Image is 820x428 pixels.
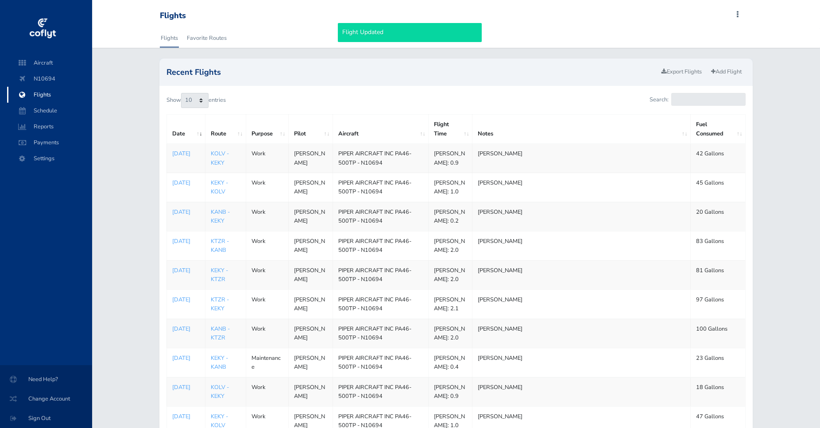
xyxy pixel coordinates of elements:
a: KANB - KEKY [211,208,230,225]
td: [PERSON_NAME]: 0.2 [429,202,472,231]
select: Showentries [181,93,209,108]
span: N10694 [16,71,83,87]
td: Work [246,319,288,348]
td: [PERSON_NAME] [288,348,333,377]
span: Schedule [16,103,83,119]
td: [PERSON_NAME] [288,319,333,348]
td: 81 Gallons [691,260,746,289]
td: [PERSON_NAME]: 2.0 [429,260,472,289]
h2: Recent Flights [166,68,658,76]
td: PIPER AIRCRAFT INC PA46-500TP - N10694 [333,231,429,260]
th: Notes: activate to sort column ascending [472,115,691,144]
td: PIPER AIRCRAFT INC PA46-500TP - N10694 [333,377,429,406]
td: 45 Gallons [691,173,746,202]
td: [PERSON_NAME] [472,202,691,231]
a: Export Flights [658,66,706,78]
td: Work [246,231,288,260]
td: [PERSON_NAME] [288,231,333,260]
td: [PERSON_NAME] [472,377,691,406]
a: KTZR - KANB [211,237,229,254]
a: [DATE] [172,412,200,421]
td: [PERSON_NAME]: 1.0 [429,173,472,202]
td: Work [246,173,288,202]
a: [DATE] [172,383,200,392]
th: Pilot: activate to sort column ascending [288,115,333,144]
td: [PERSON_NAME] [288,144,333,173]
a: [DATE] [172,237,200,246]
td: [PERSON_NAME]: 0.4 [429,348,472,377]
span: Reports [16,119,83,135]
td: 83 Gallons [691,231,746,260]
a: KTZR - KEKY [211,296,229,312]
div: Flight Updated [338,23,482,42]
td: [PERSON_NAME]: 0.9 [429,144,472,173]
td: Work [246,377,288,406]
th: Aircraft: activate to sort column ascending [333,115,429,144]
td: PIPER AIRCRAFT INC PA46-500TP - N10694 [333,348,429,377]
td: [PERSON_NAME] [288,173,333,202]
td: PIPER AIRCRAFT INC PA46-500TP - N10694 [333,173,429,202]
td: [PERSON_NAME] [288,202,333,231]
th: Flight Time: activate to sort column ascending [429,115,472,144]
td: Work [246,202,288,231]
a: KEKY - KTZR [211,266,228,283]
td: 100 Gallons [691,319,746,348]
td: PIPER AIRCRAFT INC PA46-500TP - N10694 [333,319,429,348]
td: [PERSON_NAME] [472,231,691,260]
div: Flights [160,11,186,21]
td: Work [246,289,288,319]
th: Route: activate to sort column ascending [205,115,246,144]
td: Maintenance [246,348,288,377]
td: Work [246,144,288,173]
img: coflyt logo [28,15,57,42]
td: [PERSON_NAME] [288,260,333,289]
td: PIPER AIRCRAFT INC PA46-500TP - N10694 [333,260,429,289]
td: [PERSON_NAME]: 2.0 [429,319,472,348]
td: [PERSON_NAME]: 2.0 [429,231,472,260]
a: Flights [160,28,179,48]
th: Purpose: activate to sort column ascending [246,115,288,144]
span: Payments [16,135,83,150]
a: [DATE] [172,149,200,158]
a: KEKY - KOLV [211,179,228,196]
td: [PERSON_NAME]: 0.9 [429,377,472,406]
th: Fuel Consumed: activate to sort column ascending [691,115,746,144]
td: 20 Gallons [691,202,746,231]
a: Favorite Routes [186,28,228,48]
a: [DATE] [172,354,200,362]
label: Show entries [166,93,226,108]
td: [PERSON_NAME] [288,377,333,406]
td: [PERSON_NAME] [288,289,333,319]
a: KANB - KTZR [211,325,230,342]
td: [PERSON_NAME] [472,348,691,377]
span: Aircraft [16,55,83,71]
td: PIPER AIRCRAFT INC PA46-500TP - N10694 [333,202,429,231]
span: Need Help? [11,371,81,387]
a: KEKY - KANB [211,354,228,371]
td: PIPER AIRCRAFT INC PA46-500TP - N10694 [333,289,429,319]
a: [DATE] [172,178,200,187]
td: 97 Gallons [691,289,746,319]
td: PIPER AIRCRAFT INC PA46-500TP - N10694 [333,144,429,173]
span: Sign Out [11,410,81,426]
th: Date: activate to sort column ascending [166,115,205,144]
td: [PERSON_NAME] [472,260,691,289]
span: Change Account [11,391,81,407]
a: KOLV - KEKY [211,383,229,400]
input: Search: [671,93,746,106]
a: [DATE] [172,295,200,304]
a: KOLV - KEKY [211,150,229,166]
td: 18 Gallons [691,377,746,406]
a: [DATE] [172,208,200,216]
td: 23 Gallons [691,348,746,377]
td: [PERSON_NAME]: 2.1 [429,289,472,319]
td: [PERSON_NAME] [472,319,691,348]
span: Settings [16,150,83,166]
